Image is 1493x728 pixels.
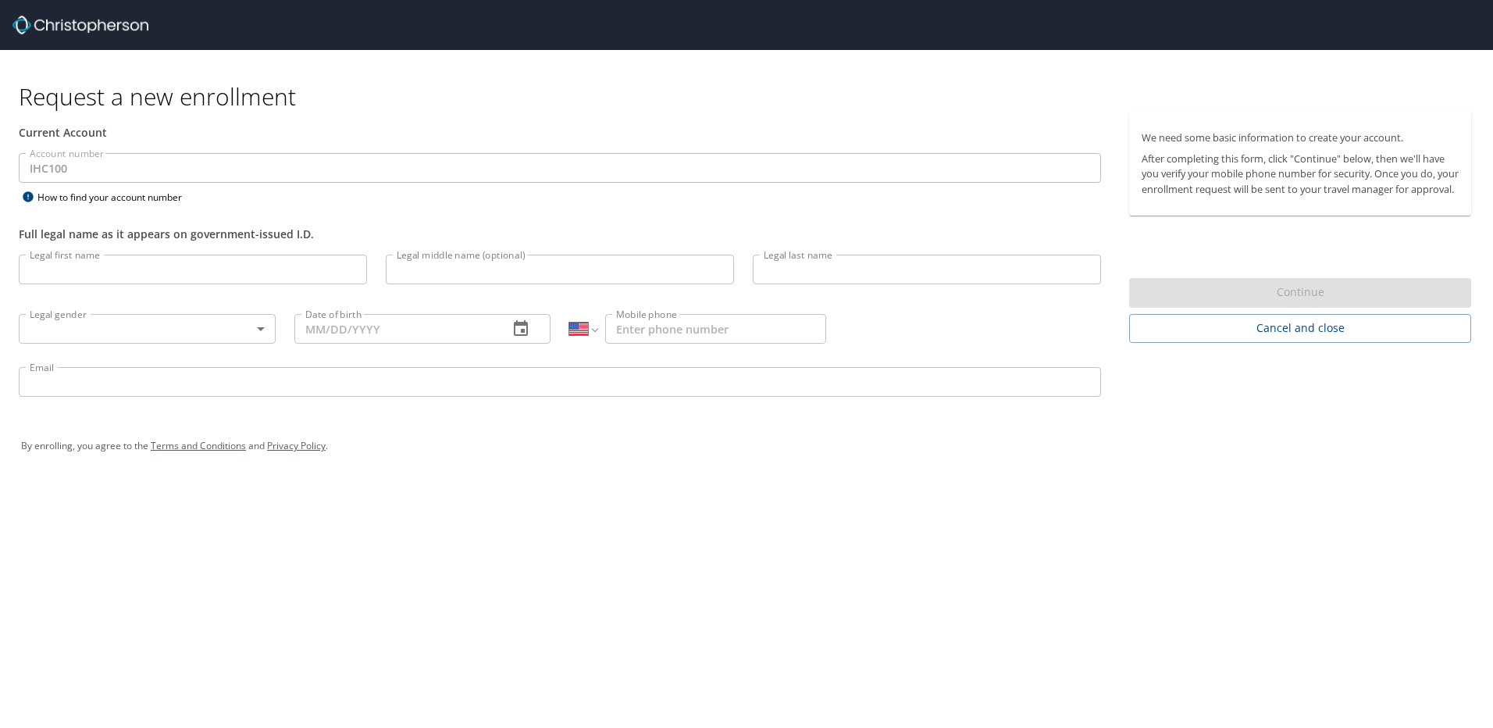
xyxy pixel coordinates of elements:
[19,81,1484,112] h1: Request a new enrollment
[1142,130,1459,145] p: We need some basic information to create your account.
[19,314,276,344] div: ​
[21,426,1472,466] div: By enrolling, you agree to the and .
[19,226,1101,242] div: Full legal name as it appears on government-issued I.D.
[1142,152,1459,197] p: After completing this form, click "Continue" below, then we'll have you verify your mobile phone ...
[605,314,826,344] input: Enter phone number
[1142,319,1459,338] span: Cancel and close
[12,16,148,34] img: cbt logo
[1129,314,1471,343] button: Cancel and close
[151,439,246,452] a: Terms and Conditions
[294,314,497,344] input: MM/DD/YYYY
[19,187,214,207] div: How to find your account number
[19,124,1101,141] div: Current Account
[267,439,326,452] a: Privacy Policy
